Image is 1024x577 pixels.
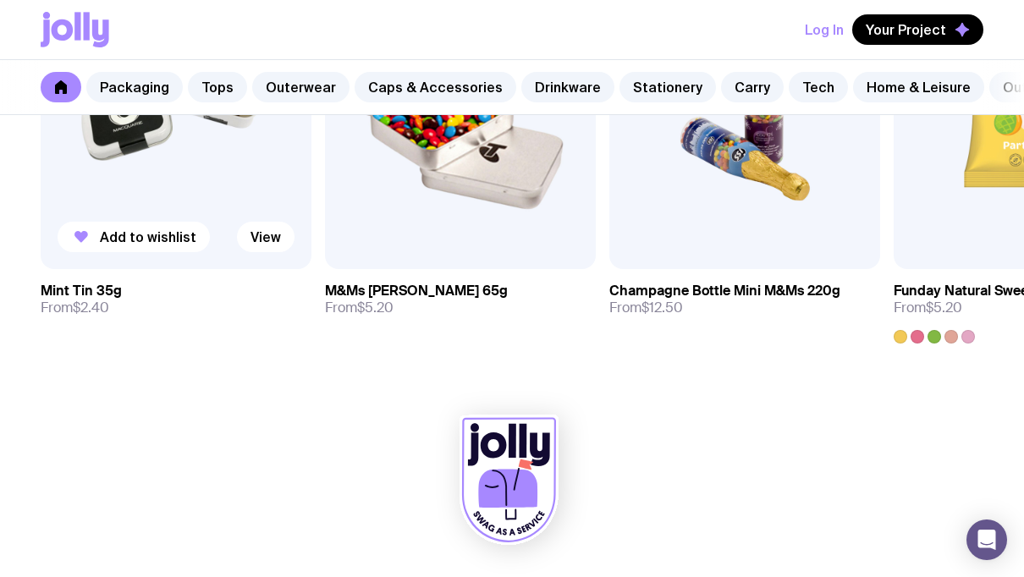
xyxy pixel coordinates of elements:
[100,228,196,245] span: Add to wishlist
[609,283,840,299] h3: Champagne Bottle Mini M&Ms 220g
[894,299,962,316] span: From
[609,269,880,330] a: Champagne Bottle Mini M&Ms 220gFrom$12.50
[41,299,109,316] span: From
[789,72,848,102] a: Tech
[926,299,962,316] span: $5.20
[609,299,683,316] span: From
[721,72,784,102] a: Carry
[619,72,716,102] a: Stationery
[866,21,946,38] span: Your Project
[355,72,516,102] a: Caps & Accessories
[86,72,183,102] a: Packaging
[41,283,122,299] h3: Mint Tin 35g
[641,299,683,316] span: $12.50
[357,299,394,316] span: $5.20
[805,14,844,45] button: Log In
[58,222,210,252] button: Add to wishlist
[252,72,350,102] a: Outerwear
[325,283,508,299] h3: M&Ms [PERSON_NAME] 65g
[188,72,247,102] a: Tops
[853,72,984,102] a: Home & Leisure
[325,299,394,316] span: From
[521,72,614,102] a: Drinkware
[237,222,295,252] a: View
[966,519,1007,560] div: Open Intercom Messenger
[325,269,596,330] a: M&Ms [PERSON_NAME] 65gFrom$5.20
[73,299,109,316] span: $2.40
[41,269,311,330] a: Mint Tin 35gFrom$2.40
[852,14,983,45] button: Your Project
